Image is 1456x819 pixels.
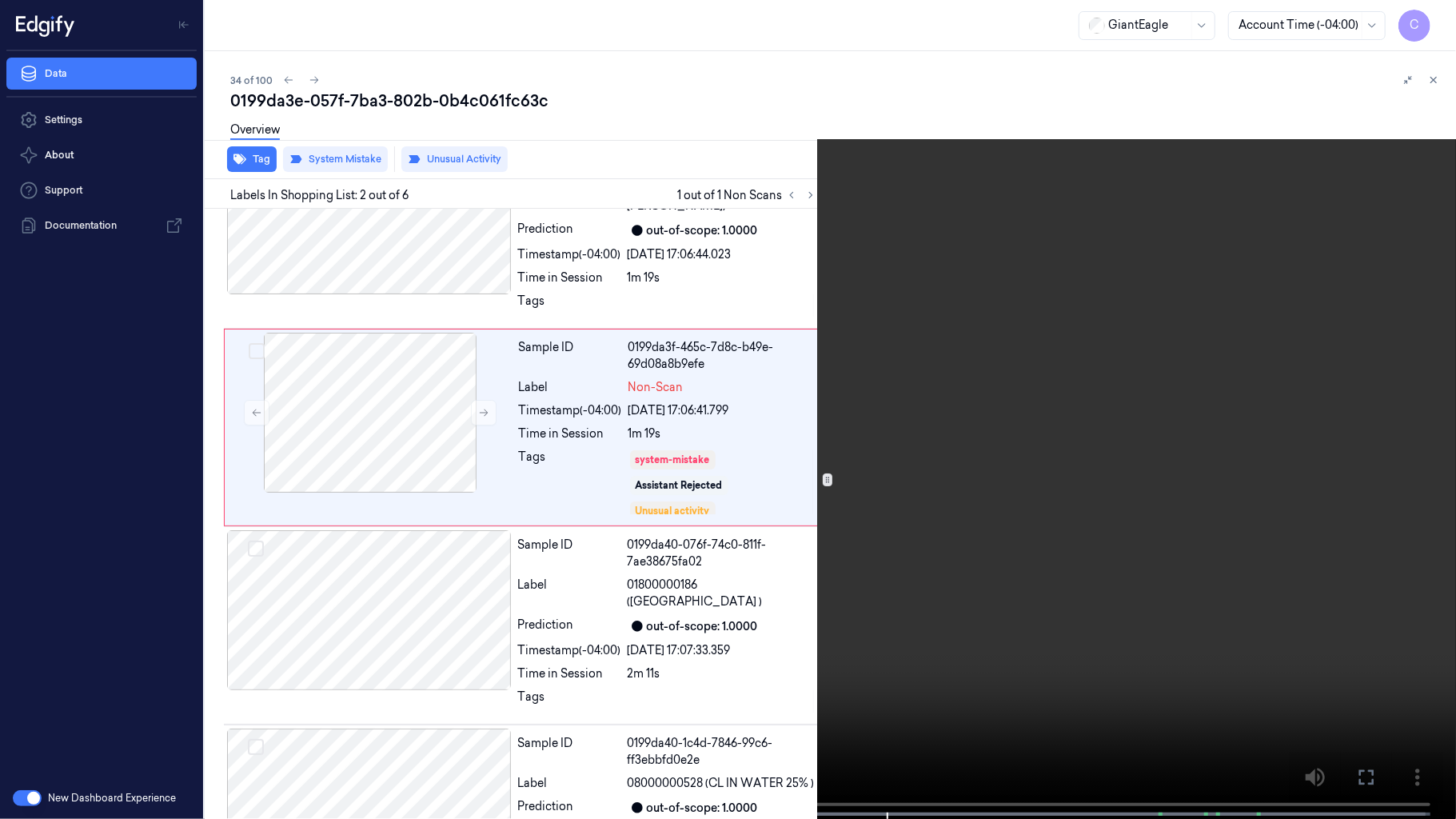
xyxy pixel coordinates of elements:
[647,618,758,635] div: out-of-scope: 1.0000
[518,642,621,659] div: Timestamp (-04:00)
[230,74,273,87] span: 34 of 100
[628,775,815,792] span: 08000000528 (CL IN WATER 25% )
[518,577,621,610] div: Label
[519,339,622,373] div: Sample ID
[628,270,817,286] div: 1m 19s
[6,139,197,171] button: About
[518,537,621,570] div: Sample ID
[248,739,264,755] button: Select row
[519,425,622,442] div: Time in Session
[628,735,817,769] div: 0199da40-1c4d-7846-99c6-ff3ebbfd0e2e
[628,402,816,419] div: [DATE] 17:06:41.799
[249,343,265,359] button: Select row
[519,449,622,516] div: Tags
[6,104,197,136] a: Settings
[248,541,264,557] button: Select row
[171,12,197,38] button: Toggle Navigation
[6,210,197,242] a: Documentation
[519,379,622,396] div: Label
[6,58,197,90] a: Data
[518,735,621,769] div: Sample ID
[518,617,621,636] div: Prediction
[636,478,723,493] div: Assistant Rejected
[628,537,817,570] div: 0199da40-076f-74c0-811f-7ae38675fa02
[636,453,710,467] div: system-mistake
[636,504,710,518] div: Unusual activity
[677,186,820,205] span: 1 out of 1 Non Scans
[283,146,388,172] button: System Mistake
[628,577,817,610] span: 01800000186 ([GEOGRAPHIC_DATA] )
[628,642,817,659] div: [DATE] 17:07:33.359
[518,270,621,286] div: Time in Session
[230,122,280,140] a: Overview
[628,379,684,396] span: Non-Scan
[518,221,621,240] div: Prediction
[647,222,758,239] div: out-of-scope: 1.0000
[518,775,621,792] div: Label
[230,90,1443,112] div: 0199da3e-057f-7ba3-802b-0b4c061fc63c
[518,798,621,817] div: Prediction
[519,402,622,419] div: Timestamp (-04:00)
[227,146,277,172] button: Tag
[518,665,621,682] div: Time in Session
[230,187,409,204] span: Labels In Shopping List: 2 out of 6
[647,800,758,817] div: out-of-scope: 1.0000
[518,246,621,263] div: Timestamp (-04:00)
[628,665,817,682] div: 2m 11s
[628,246,817,263] div: [DATE] 17:06:44.023
[628,339,816,373] div: 0199da3f-465c-7d8c-b49e-69d08a8b9efe
[401,146,508,172] button: Unusual Activity
[518,689,621,714] div: Tags
[518,293,621,318] div: Tags
[1398,10,1430,42] button: C
[6,174,197,206] a: Support
[628,425,816,442] div: 1m 19s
